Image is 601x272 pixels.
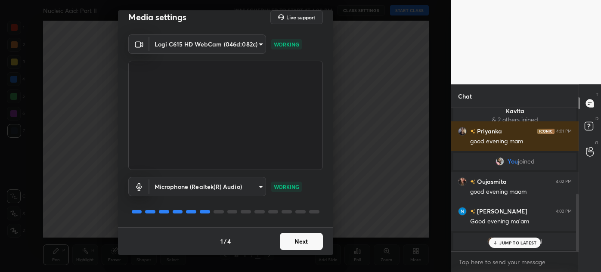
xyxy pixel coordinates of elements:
[595,139,598,146] p: G
[595,115,598,122] p: D
[451,108,579,251] div: grid
[224,237,226,246] h4: /
[149,177,266,196] div: Logi C615 HD WebCam (046d:082c)
[274,40,299,48] p: WORKING
[286,15,315,20] h5: Live support
[128,12,186,23] h2: Media settings
[451,85,479,108] p: Chat
[220,237,223,246] h4: 1
[280,233,323,250] button: Next
[499,240,536,245] p: JUMP TO LATEST
[596,91,598,98] p: T
[227,237,231,246] h4: 4
[274,183,299,191] p: WORKING
[149,34,266,54] div: Logi C615 HD WebCam (046d:082c)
